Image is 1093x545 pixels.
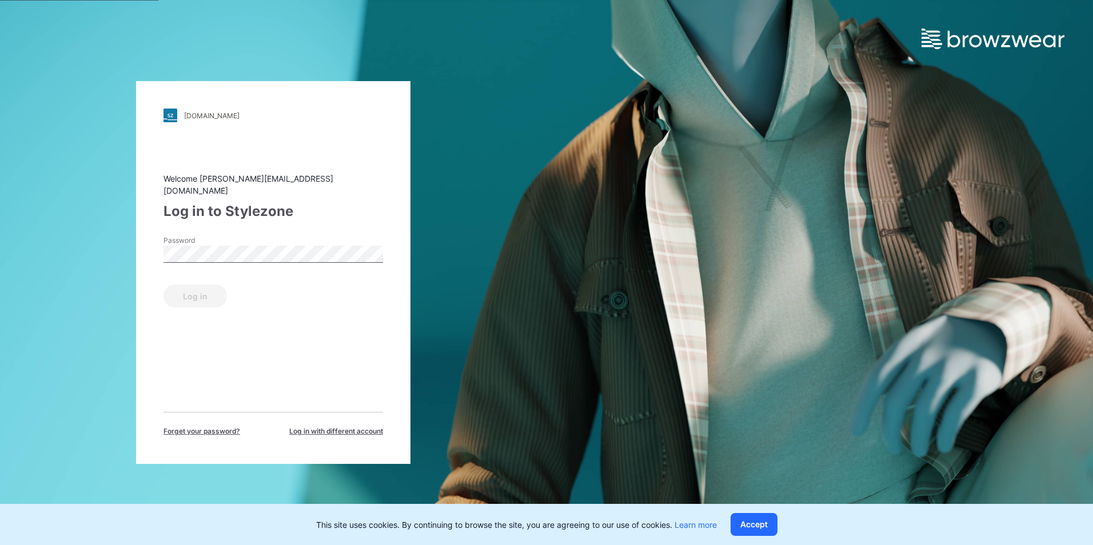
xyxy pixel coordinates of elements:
[163,201,383,222] div: Log in to Stylezone
[163,109,383,122] a: [DOMAIN_NAME]
[922,29,1064,49] img: browzwear-logo.e42bd6dac1945053ebaf764b6aa21510.svg
[163,235,244,246] label: Password
[184,111,240,120] div: [DOMAIN_NAME]
[163,173,383,197] div: Welcome [PERSON_NAME][EMAIL_ADDRESS][DOMAIN_NAME]
[163,109,177,122] img: stylezone-logo.562084cfcfab977791bfbf7441f1a819.svg
[163,426,240,436] span: Forget your password?
[675,520,717,530] a: Learn more
[316,519,717,531] p: This site uses cookies. By continuing to browse the site, you are agreeing to our use of cookies.
[289,426,383,436] span: Log in with different account
[731,513,777,536] button: Accept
